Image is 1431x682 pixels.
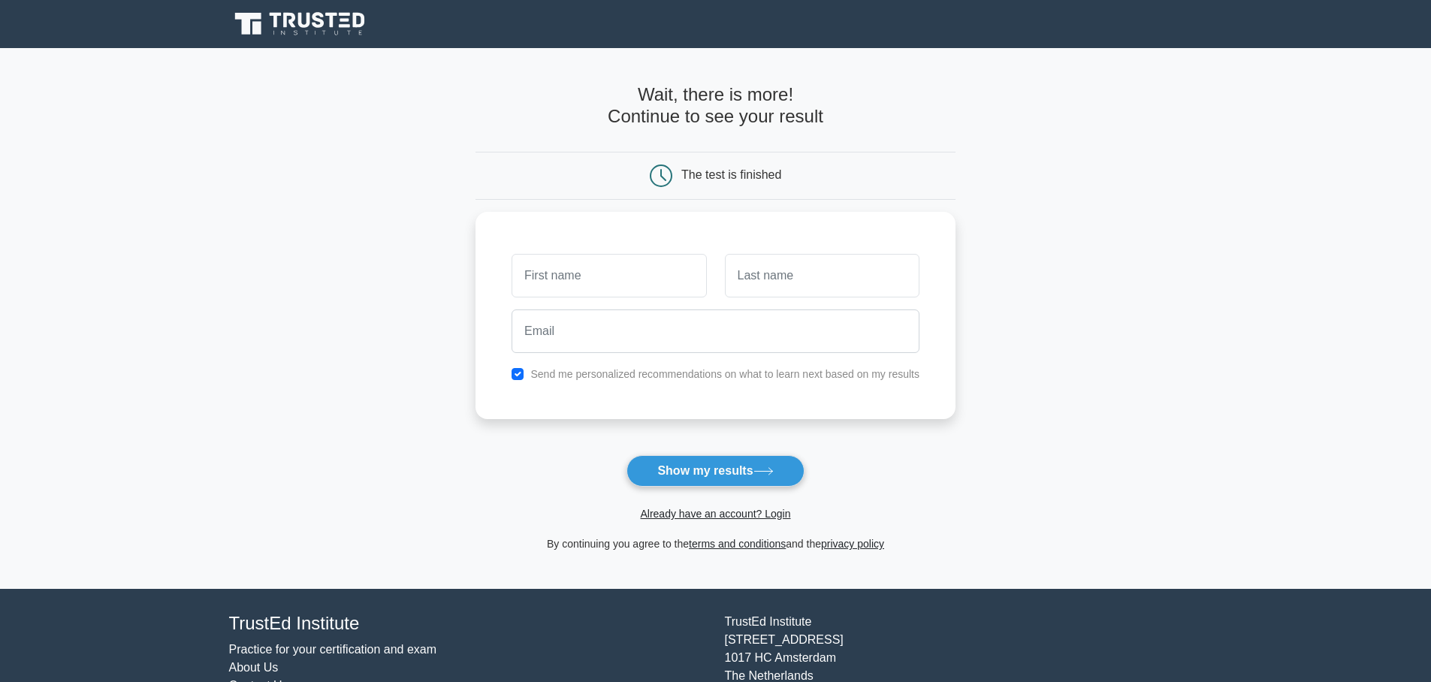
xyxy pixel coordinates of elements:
input: Last name [725,254,919,297]
div: By continuing you agree to the and the [466,535,965,553]
label: Send me personalized recommendations on what to learn next based on my results [530,368,919,380]
h4: TrustEd Institute [229,613,707,635]
input: First name [512,254,706,297]
a: Practice for your certification and exam [229,643,437,656]
h4: Wait, there is more! Continue to see your result [475,84,956,128]
input: Email [512,309,919,353]
button: Show my results [626,455,804,487]
div: The test is finished [681,168,781,181]
a: About Us [229,661,279,674]
a: Already have an account? Login [640,508,790,520]
a: privacy policy [821,538,884,550]
a: terms and conditions [689,538,786,550]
